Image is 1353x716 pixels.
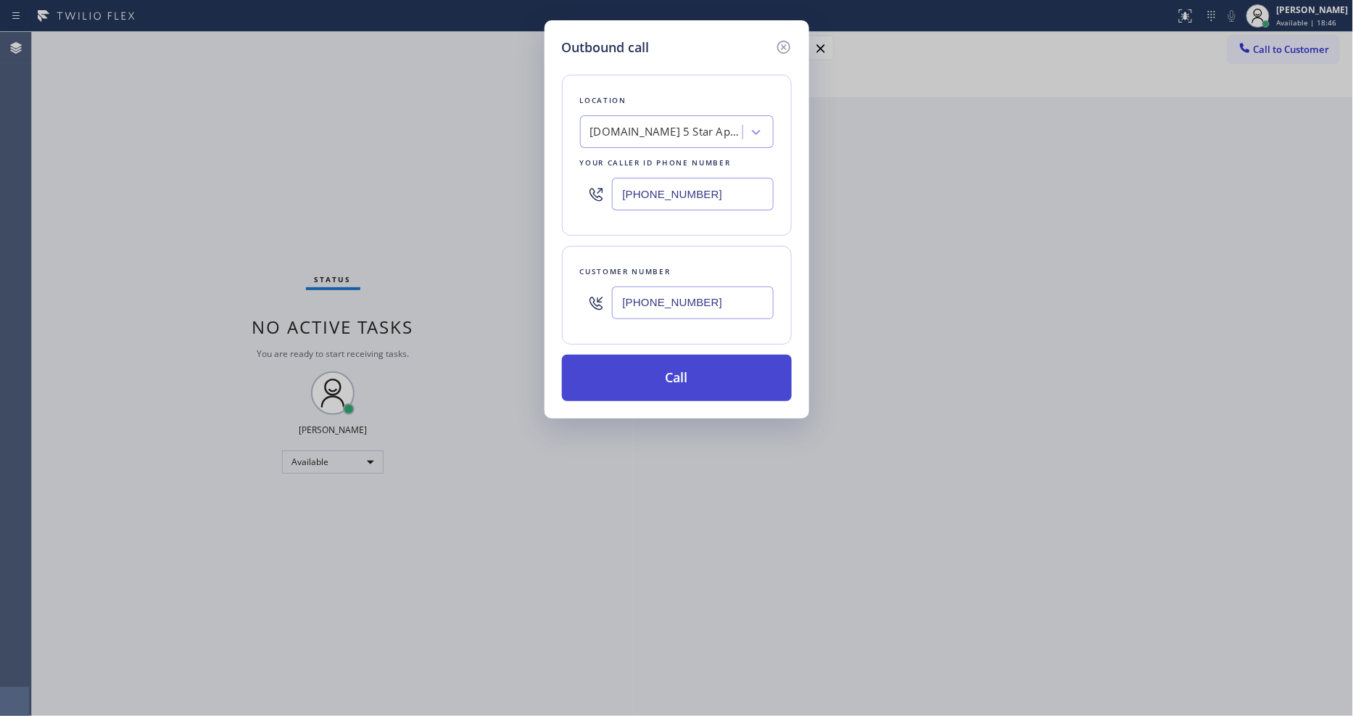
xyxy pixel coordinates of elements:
[612,178,774,210] input: (123) 456-7890
[580,264,774,279] div: Customer number
[580,155,774,170] div: Your caller id phone number
[562,38,650,57] h5: Outbound call
[562,355,792,401] button: Call
[612,287,774,319] input: (123) 456-7890
[580,93,774,108] div: Location
[590,124,742,141] div: [DOMAIN_NAME] 5 Star Appliance Repair Emails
